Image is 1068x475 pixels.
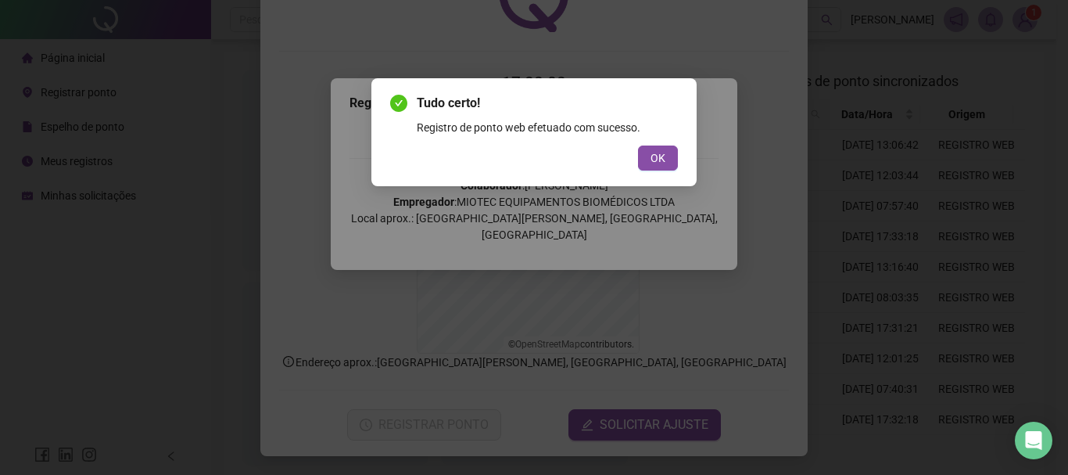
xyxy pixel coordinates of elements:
div: Open Intercom Messenger [1015,422,1052,459]
button: OK [638,146,678,171]
div: Registro de ponto web efetuado com sucesso. [417,119,678,136]
span: OK [650,149,665,167]
span: Tudo certo! [417,94,678,113]
span: check-circle [390,95,407,112]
